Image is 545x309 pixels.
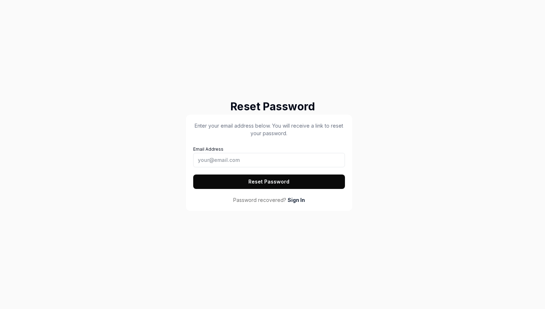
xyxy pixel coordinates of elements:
[193,153,345,167] input: Email Address
[233,196,286,204] span: Password recovered?
[193,146,345,167] label: Email Address
[193,122,345,137] p: Enter your email address below. You will receive a link to reset your password.
[186,98,359,115] h2: Reset Password
[193,175,345,189] button: Reset Password
[288,196,305,204] a: Sign In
